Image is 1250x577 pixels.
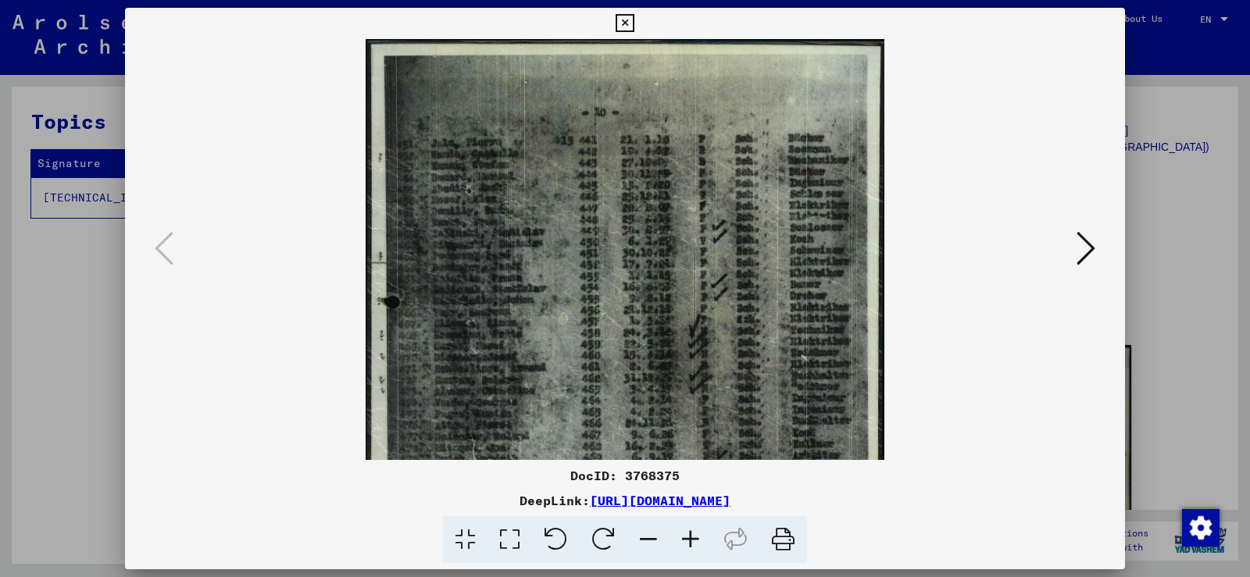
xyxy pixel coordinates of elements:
div: DeepLink: [125,491,1125,510]
div: DocID: 3768375 [125,466,1125,485]
div: Change consent [1181,508,1219,546]
a: [URL][DOMAIN_NAME] [590,493,730,508]
img: Change consent [1182,509,1220,547]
